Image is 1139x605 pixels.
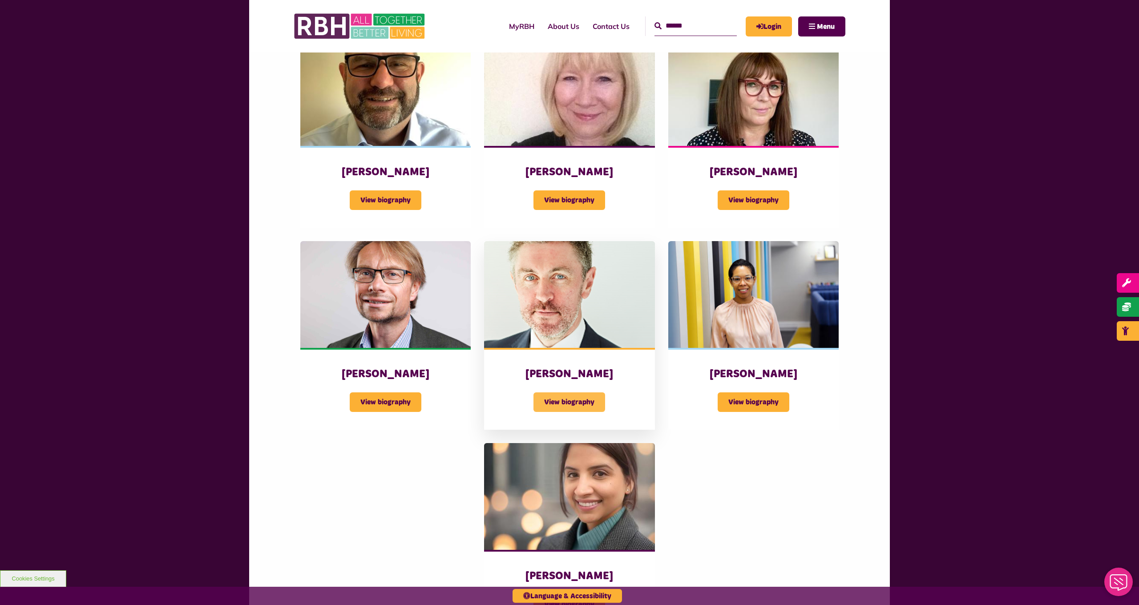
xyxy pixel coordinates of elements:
[300,40,471,146] img: Gary Graham
[300,241,471,430] a: [PERSON_NAME] View biography
[668,241,839,430] a: [PERSON_NAME] View biography
[318,367,453,381] h3: [PERSON_NAME]
[484,40,654,228] a: [PERSON_NAME] View biography
[654,16,737,36] input: Search
[502,569,637,583] h3: [PERSON_NAME]
[686,165,821,179] h3: [PERSON_NAME]
[502,165,637,179] h3: [PERSON_NAME]
[668,40,839,228] a: [PERSON_NAME] View biography
[541,14,586,38] a: About Us
[318,165,453,179] h3: [PERSON_NAME]
[350,190,421,210] span: View biography
[718,190,789,210] span: View biography
[746,16,792,36] a: MyRBH
[300,40,471,228] a: [PERSON_NAME] View biography
[502,14,541,38] a: MyRBH
[502,367,637,381] h3: [PERSON_NAME]
[668,241,839,348] img: Aloma Onyemah Photo
[484,443,654,550] img: Radhika Rangaraju Photo
[686,367,821,381] h3: [PERSON_NAME]
[586,14,636,38] a: Contact Us
[817,23,835,30] span: Menu
[533,392,605,412] span: View biography
[294,9,427,44] img: RBH
[484,40,654,146] img: Linda
[668,40,839,146] img: Madeleine Nelson
[718,392,789,412] span: View biography
[533,190,605,210] span: View biography
[484,241,654,430] a: [PERSON_NAME] View biography
[484,241,654,348] img: Tim Weightman
[300,241,471,348] img: Paul Roberts 1
[798,16,845,36] button: Navigation
[513,589,622,603] button: Language & Accessibility
[1099,565,1139,605] iframe: Netcall Web Assistant for live chat
[350,392,421,412] span: View biography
